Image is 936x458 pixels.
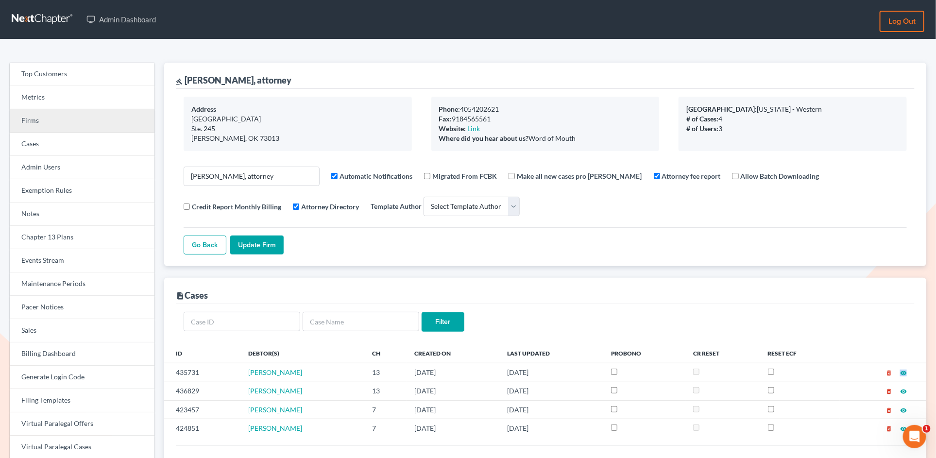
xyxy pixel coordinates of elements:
a: delete_forever [885,424,892,432]
i: visibility [900,407,907,414]
input: Case ID [184,312,300,331]
th: Ch [364,343,407,363]
td: 13 [364,382,407,400]
a: Log out [880,11,924,32]
i: gavel [176,78,183,85]
a: [PERSON_NAME] [248,368,302,376]
input: Filter [422,312,464,332]
b: Phone: [439,105,460,113]
b: Where did you hear about us? [439,134,529,142]
a: [PERSON_NAME] [248,424,302,432]
a: Notes [10,203,154,226]
input: Update Firm [230,236,284,255]
div: 3 [686,124,899,134]
b: Website: [439,124,466,133]
a: Metrics [10,86,154,109]
div: 4 [686,114,899,124]
a: Sales [10,319,154,342]
i: delete_forever [885,425,892,432]
label: Credit Report Monthly Billing [192,202,281,212]
a: visibility [900,406,907,414]
div: Cases [176,289,208,301]
a: delete_forever [885,368,892,376]
td: [DATE] [499,382,603,400]
b: # of Cases: [686,115,718,123]
td: 436829 [164,382,240,400]
input: Case Name [303,312,419,331]
th: ID [164,343,240,363]
b: Address [191,105,216,113]
i: visibility [900,370,907,376]
th: Reset ECF [760,343,840,363]
label: Make all new cases pro [PERSON_NAME] [517,171,642,181]
td: 7 [364,400,407,419]
td: 423457 [164,400,240,419]
b: [GEOGRAPHIC_DATA]: [686,105,757,113]
a: Top Customers [10,63,154,86]
label: Allow Batch Downloading [741,171,819,181]
b: # of Users: [686,124,718,133]
a: Billing Dashboard [10,342,154,366]
a: [PERSON_NAME] [248,406,302,414]
label: Attorney Directory [301,202,359,212]
a: Pacer Notices [10,296,154,319]
a: Chapter 13 Plans [10,226,154,249]
td: [DATE] [407,382,499,400]
td: 7 [364,419,407,438]
i: delete_forever [885,407,892,414]
td: [DATE] [407,400,499,419]
a: Cases [10,133,154,156]
a: delete_forever [885,406,892,414]
a: Go Back [184,236,226,255]
a: visibility [900,387,907,395]
a: Firms [10,109,154,133]
i: delete_forever [885,388,892,395]
td: [DATE] [499,363,603,382]
th: ProBono [603,343,685,363]
a: Maintenance Periods [10,272,154,296]
i: delete_forever [885,370,892,376]
div: 4054202621 [439,104,652,114]
th: Debtor(s) [240,343,364,363]
a: Filing Templates [10,389,154,412]
label: Automatic Notifications [340,171,412,181]
a: Link [468,124,480,133]
label: Template Author [371,201,422,211]
label: Attorney fee report [662,171,721,181]
iframe: Intercom live chat [903,425,926,448]
th: Created On [407,343,499,363]
div: Word of Mouth [439,134,652,143]
a: Exemption Rules [10,179,154,203]
a: delete_forever [885,387,892,395]
a: Events Stream [10,249,154,272]
b: Fax: [439,115,452,123]
th: Last Updated [499,343,603,363]
label: Migrated From FCBK [432,171,497,181]
th: CR Reset [685,343,760,363]
i: visibility [900,425,907,432]
a: Virtual Paralegal Offers [10,412,154,436]
a: [PERSON_NAME] [248,387,302,395]
div: [GEOGRAPHIC_DATA] [191,114,404,124]
td: 13 [364,363,407,382]
div: [PERSON_NAME], OK 73013 [191,134,404,143]
a: Admin Users [10,156,154,179]
i: visibility [900,388,907,395]
a: visibility [900,424,907,432]
div: [PERSON_NAME], attorney [176,74,291,86]
td: 424851 [164,419,240,438]
a: visibility [900,368,907,376]
span: 1 [923,425,931,433]
div: Ste. 245 [191,124,404,134]
td: 435731 [164,363,240,382]
div: 9184565561 [439,114,652,124]
a: Generate Login Code [10,366,154,389]
td: [DATE] [407,363,499,382]
div: [US_STATE] - Western [686,104,899,114]
td: [DATE] [407,419,499,438]
a: Admin Dashboard [82,11,161,28]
